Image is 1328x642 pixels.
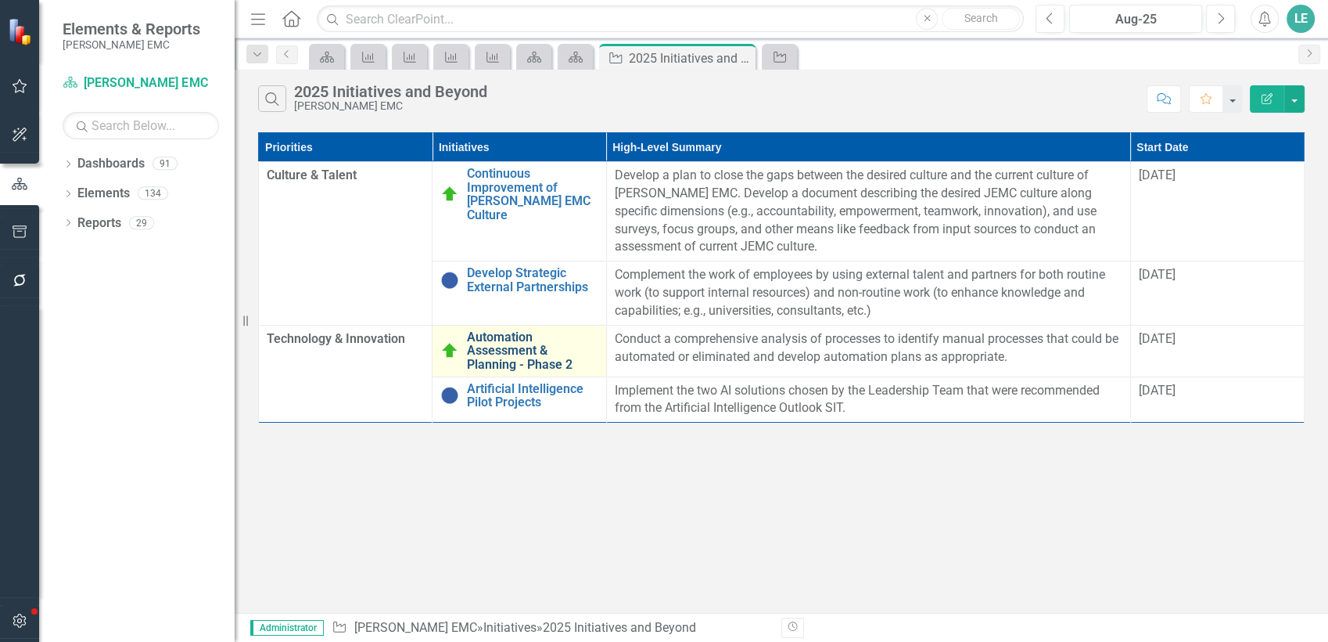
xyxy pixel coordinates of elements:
span: Elements & Reports [63,20,200,38]
input: Search Below... [63,112,219,139]
div: 2025 Initiatives and Beyond [542,620,695,635]
div: 2025 Initiatives and Beyond [294,83,487,100]
td: Double-Click to Edit [1130,377,1304,423]
span: [DATE] [1139,331,1175,346]
button: Search [942,8,1020,30]
a: Artificial Intelligence Pilot Projects [467,382,598,409]
div: [PERSON_NAME] EMC [294,100,487,112]
small: [PERSON_NAME] EMC [63,38,200,51]
div: Aug-25 [1075,10,1197,29]
p: Develop a plan to close the gaps between the desired culture and the current culture of [PERSON_N... [615,167,1122,256]
div: » » [332,619,770,637]
img: ClearPoint Strategy [8,18,35,45]
span: Technology & Innovation [267,330,424,348]
td: Double-Click to Edit Right Click for Context Menu [432,261,606,326]
td: Double-Click to Edit [606,325,1130,377]
a: Reports [77,215,121,233]
img: At Target [440,341,459,360]
p: Conduct a comprehensive analysis of processes to identify manual processes that could be automate... [615,330,1122,366]
td: Double-Click to Edit [259,162,432,326]
span: [DATE] [1139,168,1175,182]
div: 29 [129,216,154,229]
a: Develop Strategic External Partnerships [467,266,598,294]
img: No Information [440,271,459,290]
img: No Information [440,386,459,405]
td: Double-Click to Edit Right Click for Context Menu [432,377,606,423]
a: Initiatives [483,620,536,635]
td: Double-Click to Edit [606,377,1130,423]
a: Continuous Improvement of [PERSON_NAME] EMC Culture [467,167,598,222]
td: Double-Click to Edit [1130,325,1304,377]
a: Dashboards [77,155,145,173]
span: Search [964,12,998,24]
div: 134 [138,187,168,200]
p: Implement the two AI solutions chosen by the Leadership Team that were recommended from the Artif... [615,382,1122,418]
span: Culture & Talent [267,167,424,185]
span: Administrator [250,620,324,636]
a: [PERSON_NAME] EMC [354,620,476,635]
button: Aug-25 [1069,5,1202,33]
td: Double-Click to Edit [606,261,1130,326]
a: Elements [77,185,130,203]
td: Double-Click to Edit Right Click for Context Menu [432,162,606,261]
img: At Target [440,185,459,204]
span: [DATE] [1139,267,1175,282]
td: Double-Click to Edit [606,162,1130,261]
td: Double-Click to Edit [1130,261,1304,326]
p: Complement the work of employees by using external talent and partners for both routine work (to ... [615,266,1122,320]
input: Search ClearPoint... [317,5,1024,33]
td: Double-Click to Edit [1130,162,1304,261]
a: Automation Assessment & Planning - Phase 2 [467,330,598,372]
div: 91 [153,157,178,171]
button: LE [1287,5,1315,33]
div: 2025 Initiatives and Beyond [629,49,752,68]
a: [PERSON_NAME] EMC [63,74,219,92]
td: Double-Click to Edit [259,325,432,422]
td: Double-Click to Edit Right Click for Context Menu [432,325,606,377]
span: [DATE] [1139,383,1175,398]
